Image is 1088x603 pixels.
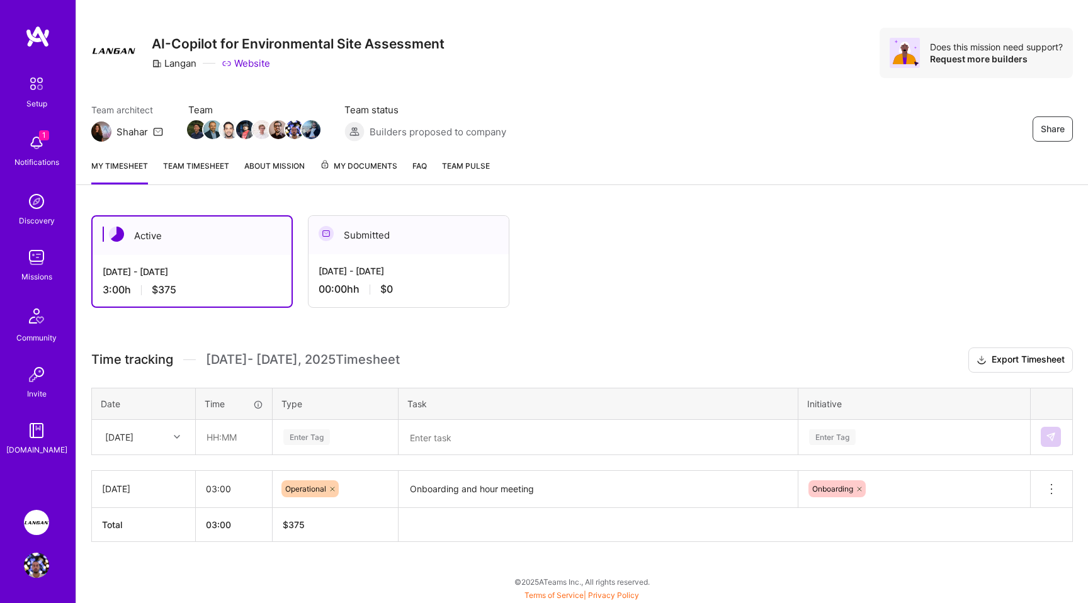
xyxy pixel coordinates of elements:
div: Time [205,397,263,410]
i: icon Mail [153,127,163,137]
a: About Mission [244,159,305,184]
img: Langan: AI-Copilot for Environmental Site Assessment [24,510,49,535]
span: 1 [39,130,49,140]
div: Request more builders [930,53,1063,65]
div: Does this mission need support? [930,41,1063,53]
a: Team Pulse [442,159,490,184]
span: Onboarding [812,484,853,493]
a: Team Member Avatar [188,119,205,140]
div: Community [16,331,57,344]
img: User Avatar [24,553,49,578]
th: Total [92,507,196,541]
span: Time tracking [91,352,173,368]
img: Builders proposed to company [344,121,365,142]
img: bell [24,130,49,155]
span: Operational [285,484,326,493]
i: icon CompanyGray [152,59,162,69]
span: $0 [380,283,393,296]
span: Team [188,103,319,116]
span: [DATE] - [DATE] , 2025 Timesheet [206,352,400,368]
a: Team Member Avatar [254,119,270,140]
a: Team Member Avatar [286,119,303,140]
div: © 2025 ATeams Inc., All rights reserved. [76,566,1088,597]
span: Builders proposed to company [370,125,506,138]
th: 03:00 [196,507,273,541]
img: Team Member Avatar [203,120,222,139]
div: Langan [152,57,196,70]
img: Company Logo [91,28,137,73]
img: guide book [24,418,49,443]
img: setup [23,70,50,97]
span: $375 [152,283,176,296]
div: Missions [21,270,52,283]
img: Team Member Avatar [187,120,206,139]
img: Team Member Avatar [269,120,288,139]
div: Shahar [116,125,148,138]
a: My timesheet [91,159,148,184]
a: Team Member Avatar [205,119,221,140]
th: Date [92,388,196,419]
span: Team status [344,103,506,116]
img: Team Architect [91,121,111,142]
th: Type [273,388,399,419]
img: discovery [24,189,49,214]
a: User Avatar [21,553,52,578]
div: Notifications [14,155,59,169]
div: Enter Tag [809,427,856,447]
div: Setup [26,97,47,110]
img: Community [21,301,52,331]
img: Invite [24,362,49,387]
img: Team Member Avatar [302,120,320,139]
a: Team Member Avatar [221,119,237,140]
img: Team Member Avatar [285,120,304,139]
textarea: Onboarding and hour meeting [400,472,796,507]
input: HH:MM [196,472,272,505]
img: Team Member Avatar [220,120,239,139]
img: Avatar [890,38,920,68]
img: logo [25,25,50,48]
div: Invite [27,387,47,400]
span: Team architect [91,103,163,116]
span: My Documents [320,159,397,173]
a: Team Member Avatar [303,119,319,140]
h3: AI-Copilot for Environmental Site Assessment [152,36,445,52]
a: Langan: AI-Copilot for Environmental Site Assessment [21,510,52,535]
div: [DATE] - [DATE] [103,265,281,278]
a: Privacy Policy [588,590,639,600]
th: Task [399,388,798,419]
a: Terms of Service [524,590,584,600]
img: Submitted [319,226,334,241]
div: Submitted [309,216,509,254]
span: $ 375 [283,519,305,530]
div: Initiative [807,397,1021,410]
a: Website [222,57,270,70]
div: [DATE] [102,482,185,495]
div: [DATE] [105,431,133,444]
span: Share [1041,123,1065,135]
button: Share [1033,116,1073,142]
input: HH:MM [196,420,271,454]
a: Team timesheet [163,159,229,184]
a: Team Member Avatar [237,119,254,140]
i: icon Download [977,354,987,367]
button: Export Timesheet [968,347,1073,373]
div: Enter Tag [283,427,330,447]
img: Active [109,227,124,242]
a: FAQ [412,159,427,184]
img: teamwork [24,245,49,270]
a: My Documents [320,159,397,184]
div: Active [93,217,292,255]
div: [DATE] - [DATE] [319,264,499,278]
span: | [524,590,639,600]
i: icon Chevron [174,434,180,440]
img: Team Member Avatar [236,120,255,139]
img: Submit [1046,432,1056,442]
div: [DOMAIN_NAME] [6,443,67,456]
span: Team Pulse [442,161,490,171]
div: 3:00 h [103,283,281,296]
div: 00:00h h [319,283,499,296]
a: Team Member Avatar [270,119,286,140]
div: Discovery [19,214,55,227]
img: Team Member Avatar [252,120,271,139]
